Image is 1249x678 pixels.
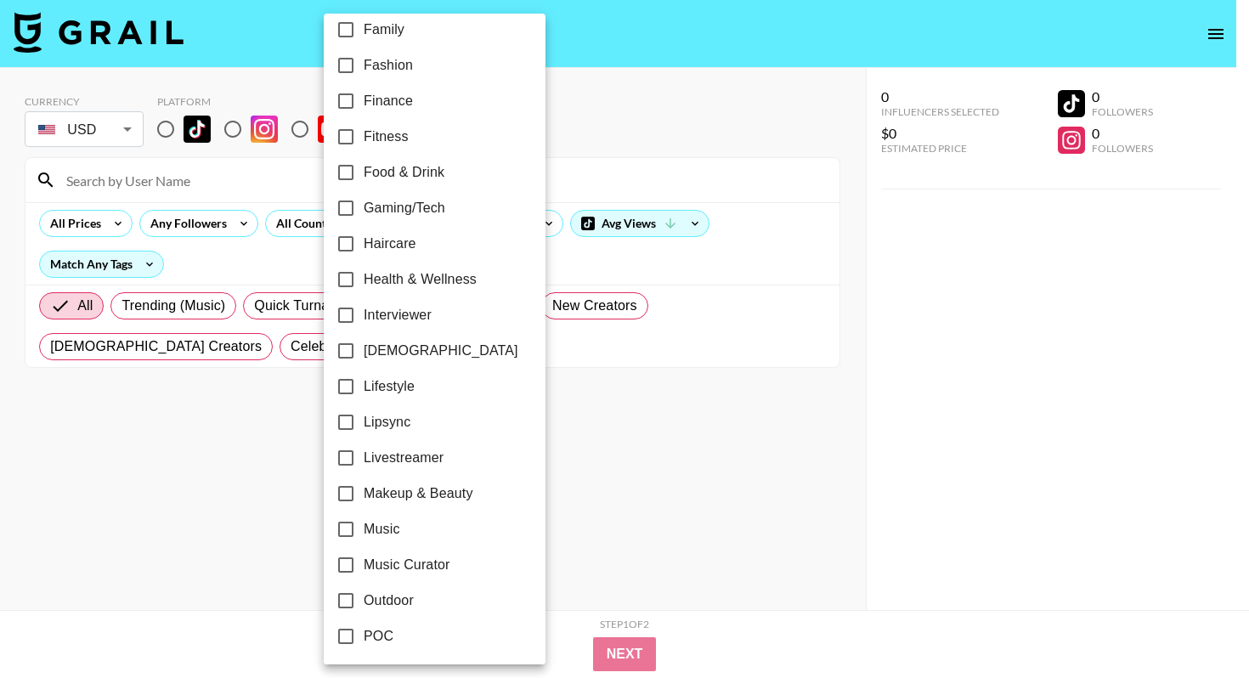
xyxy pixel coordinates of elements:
[364,234,416,254] span: Haircare
[364,91,413,111] span: Finance
[364,519,400,540] span: Music
[364,555,450,575] span: Music Curator
[364,448,444,468] span: Livestreamer
[364,590,414,611] span: Outdoor
[364,376,415,397] span: Lifestyle
[364,127,409,147] span: Fitness
[364,20,404,40] span: Family
[364,305,432,325] span: Interviewer
[364,269,477,290] span: Health & Wellness
[364,341,518,361] span: [DEMOGRAPHIC_DATA]
[364,198,445,218] span: Gaming/Tech
[1164,593,1229,658] iframe: Drift Widget Chat Controller
[364,162,444,183] span: Food & Drink
[364,483,473,504] span: Makeup & Beauty
[364,412,410,432] span: Lipsync
[364,626,393,647] span: POC
[364,55,413,76] span: Fashion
